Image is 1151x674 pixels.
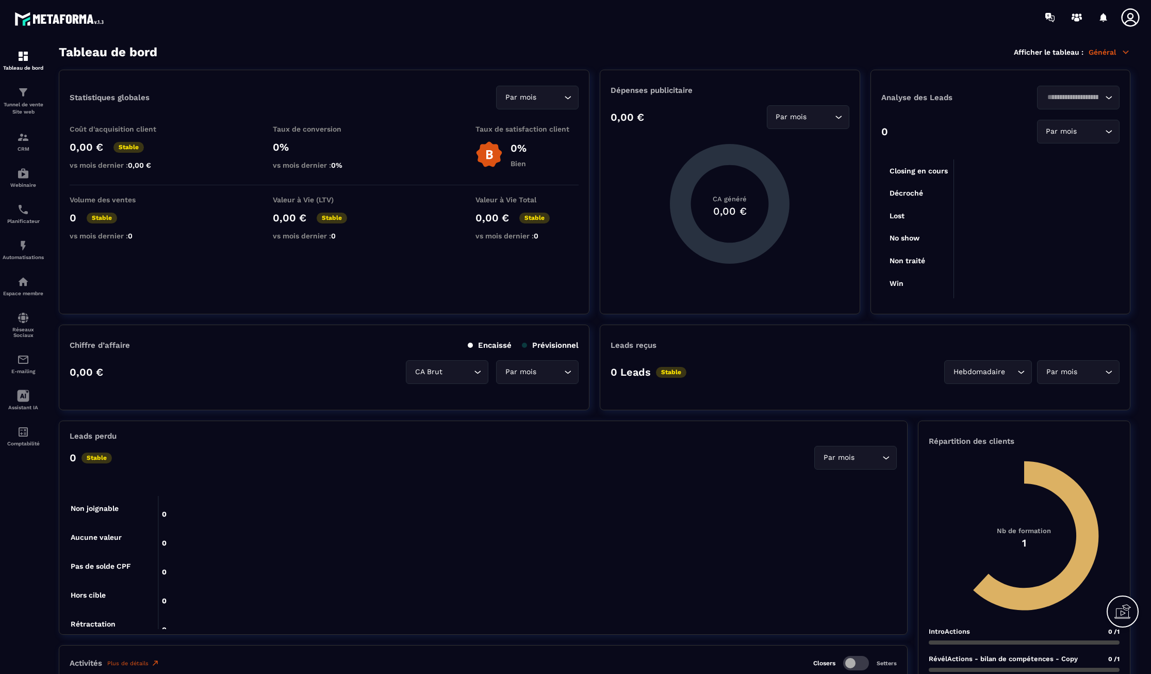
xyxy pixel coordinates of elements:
a: automationsautomationsEspace membre [3,268,44,304]
input: Search for option [445,366,471,378]
div: Search for option [1037,86,1120,109]
p: 0,00 € [475,212,509,224]
div: Search for option [814,446,897,470]
p: Webinaire [3,182,44,188]
a: accountantaccountantComptabilité [3,418,44,454]
p: Activités [70,659,102,668]
a: automationsautomationsAutomatisations [3,232,44,268]
a: schedulerschedulerPlanificateur [3,196,44,232]
img: automations [17,276,29,288]
tspan: Non traité [890,256,925,265]
p: 0 [70,212,76,224]
tspan: Pas de solde CPF [71,562,131,570]
a: Assistant IA [3,382,44,418]
img: formation [17,131,29,143]
span: Par mois [503,92,538,103]
span: 0,00 € [128,161,151,169]
span: 0 [534,232,538,240]
p: 0% [273,141,376,153]
p: Dépenses publicitaire [611,86,849,95]
p: Comptabilité [3,441,44,446]
span: Par mois [774,111,809,123]
p: 0 Leads [611,366,651,378]
span: 0 [128,232,133,240]
img: accountant [17,426,29,438]
p: Valeur à Vie (LTV) [273,196,376,204]
h3: Tableau de bord [59,45,157,59]
p: Stable [81,453,112,463]
p: Planificateur [3,218,44,224]
span: 0% [331,161,342,169]
span: Par mois [821,452,857,463]
p: vs mois dernier : [273,232,376,240]
a: Plus de détails [107,659,159,667]
p: Assistant IA [3,405,44,410]
input: Search for option [1079,366,1103,378]
p: E-mailing [3,368,44,374]
p: Prévisionnel [522,341,579,350]
p: Répartition des clients [929,437,1120,446]
a: social-networksocial-networkRéseaux Sociaux [3,304,44,346]
p: 0,00 € [611,111,644,123]
tspan: Rétractation [71,620,116,628]
a: formationformationTunnel de vente Site web [3,78,44,123]
tspan: Win [890,279,903,287]
p: Setters [877,660,897,667]
span: Hebdomadaire [951,366,1007,378]
tspan: No show [890,234,920,242]
p: Stable [317,213,347,223]
p: Général [1089,47,1130,57]
a: automationsautomationsWebinaire [3,159,44,196]
img: narrow-up-right-o.6b7c60e2.svg [151,659,159,667]
p: Volume des ventes [70,196,173,204]
input: Search for option [1007,366,1015,378]
input: Search for option [1044,92,1103,103]
img: b-badge-o.b3b20ee6.svg [475,141,503,168]
p: 0% [511,142,527,154]
tspan: Aucune valeur [71,533,122,541]
p: Leads perdu [70,431,117,441]
div: Search for option [1037,120,1120,143]
p: RévélActions - bilan de compétences - Copy [929,655,1078,663]
input: Search for option [538,92,562,103]
span: CA Brut [413,366,445,378]
span: Par mois [1044,366,1079,378]
img: formation [17,50,29,62]
p: 0 [70,452,76,464]
p: vs mois dernier : [70,161,173,169]
div: Search for option [1037,360,1120,384]
p: Analyse des Leads [881,93,1000,102]
img: email [17,354,29,366]
a: formationformationTableau de bord [3,42,44,78]
tspan: Non joignable [71,505,119,513]
p: Leads reçus [611,341,656,350]
input: Search for option [1079,126,1103,137]
p: Espace membre [3,291,44,296]
p: Statistiques globales [70,93,150,102]
p: Bien [511,159,527,168]
a: emailemailE-mailing [3,346,44,382]
p: Stable [656,367,686,378]
p: Afficher le tableau : [1014,48,1083,56]
p: Tableau de bord [3,65,44,71]
p: 0,00 € [273,212,306,224]
input: Search for option [538,366,562,378]
p: Tunnel de vente Site web [3,101,44,116]
p: Taux de conversion [273,125,376,133]
span: 0 /1 [1108,655,1120,663]
span: Par mois [503,366,538,378]
p: Stable [87,213,117,223]
p: Coût d'acquisition client [70,125,173,133]
p: Stable [113,142,144,153]
p: 0,00 € [70,141,103,153]
input: Search for option [857,452,880,463]
span: 0 [331,232,336,240]
tspan: Lost [890,212,905,220]
div: Search for option [767,105,849,129]
img: formation [17,86,29,99]
tspan: Hors cible [71,591,106,599]
p: 0,00 € [70,366,103,378]
p: vs mois dernier : [70,232,173,240]
p: IntroActions [929,628,970,635]
img: automations [17,239,29,252]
